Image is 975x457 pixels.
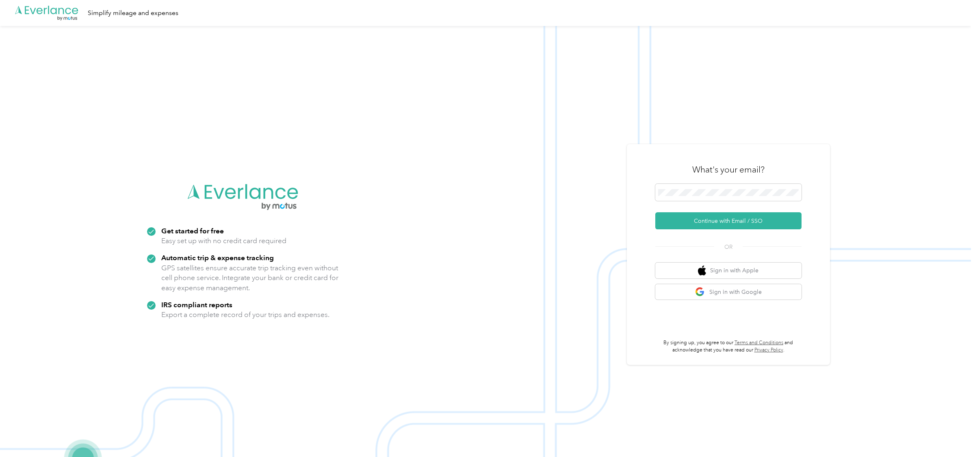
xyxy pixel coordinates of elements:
strong: IRS compliant reports [161,300,232,309]
p: GPS satellites ensure accurate trip tracking even without cell phone service. Integrate your bank... [161,263,339,293]
strong: Get started for free [161,226,224,235]
button: Continue with Email / SSO [655,212,802,229]
p: Export a complete record of your trips and expenses. [161,310,329,320]
p: Easy set up with no credit card required [161,236,286,246]
span: OR [714,243,743,251]
img: apple logo [698,265,706,276]
div: Simplify mileage and expenses [88,8,178,18]
p: By signing up, you agree to our and acknowledge that you have read our . [655,339,802,354]
img: google logo [695,287,705,297]
strong: Automatic trip & expense tracking [161,253,274,262]
a: Terms and Conditions [734,340,783,346]
button: google logoSign in with Google [655,284,802,300]
button: apple logoSign in with Apple [655,263,802,278]
h3: What's your email? [692,164,765,175]
a: Privacy Policy [754,347,783,353]
iframe: Everlance-gr Chat Button Frame [929,412,975,457]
